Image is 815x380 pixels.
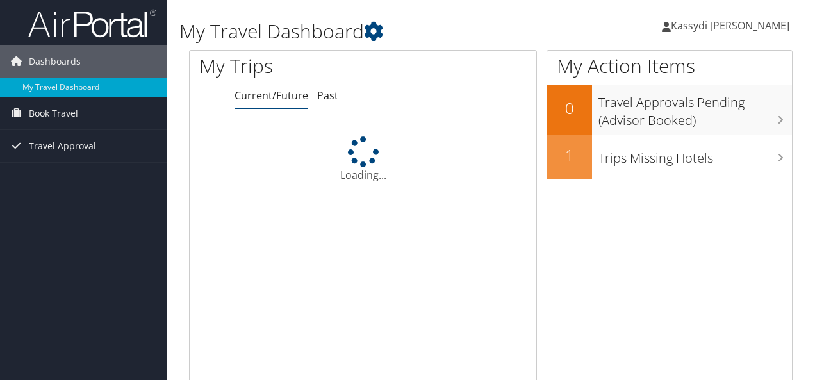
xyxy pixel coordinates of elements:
h1: My Travel Dashboard [179,18,595,45]
a: 1Trips Missing Hotels [547,135,792,179]
span: Book Travel [29,97,78,129]
h1: My Action Items [547,53,792,79]
h2: 1 [547,144,592,166]
h2: 0 [547,97,592,119]
a: 0Travel Approvals Pending (Advisor Booked) [547,85,792,134]
h3: Travel Approvals Pending (Advisor Booked) [598,87,792,129]
div: Loading... [190,136,536,183]
img: airportal-logo.png [28,8,156,38]
span: Dashboards [29,45,81,78]
span: Kassydi [PERSON_NAME] [671,19,789,33]
a: Current/Future [235,88,308,103]
span: Travel Approval [29,130,96,162]
a: Kassydi [PERSON_NAME] [662,6,802,45]
h1: My Trips [199,53,383,79]
a: Past [317,88,338,103]
h3: Trips Missing Hotels [598,143,792,167]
